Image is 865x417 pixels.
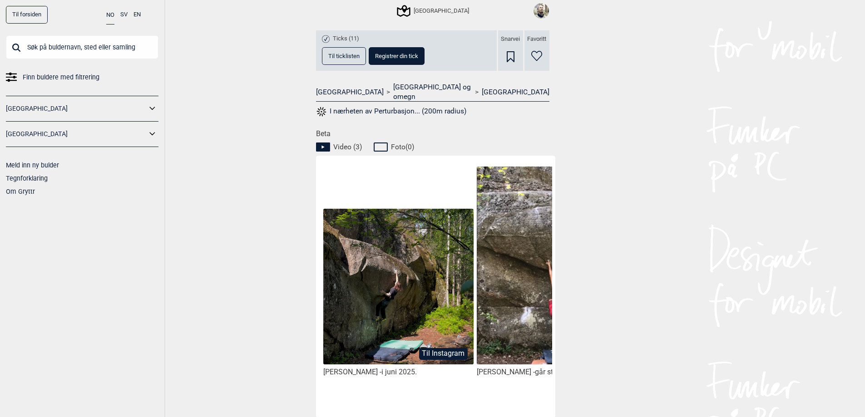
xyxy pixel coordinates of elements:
a: [GEOGRAPHIC_DATA] [6,128,147,141]
button: I nærheten av Perturbasjon... (200m radius) [316,106,467,118]
span: Video ( 3 ) [333,142,362,152]
div: [GEOGRAPHIC_DATA] [398,5,469,16]
button: Registrer din tick [369,47,425,65]
div: [PERSON_NAME] - [477,368,627,377]
a: Om Gryttr [6,188,35,195]
span: Ticks (11) [333,35,359,43]
span: Foto ( 0 ) [391,142,414,152]
span: Favoritt [527,35,546,43]
button: EN [133,6,141,24]
button: NO [106,6,114,25]
span: i juni 2025. [381,368,417,376]
input: Søk på buldernavn, sted eller samling [6,35,158,59]
a: [GEOGRAPHIC_DATA] og omegn [393,83,472,101]
a: Tegnforklaring [6,175,48,182]
a: Til forsiden [6,6,48,24]
span: Finn buldere med filtrering [23,71,99,84]
span: går ståstarten i [DATE]. [535,368,608,376]
div: [PERSON_NAME] - [323,368,473,377]
span: Til ticklisten [328,53,360,59]
a: [GEOGRAPHIC_DATA] [6,102,147,115]
a: [GEOGRAPHIC_DATA] [482,88,549,97]
img: Corey pa Perturbasjonsteori [323,209,473,365]
div: Snarvei [498,30,523,71]
button: Til ticklisten [322,47,366,65]
a: Meld inn ny bulder [6,162,59,169]
img: Alex pa Perturbasjonsteori [477,167,627,365]
nav: > > [316,83,549,101]
button: Til Instagram [419,348,468,360]
button: SV [120,6,128,24]
span: Registrer din tick [375,53,418,59]
a: [GEOGRAPHIC_DATA] [316,88,384,97]
img: 2022 12 09 13 55 02 [534,3,549,19]
a: Finn buldere med filtrering [6,71,158,84]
